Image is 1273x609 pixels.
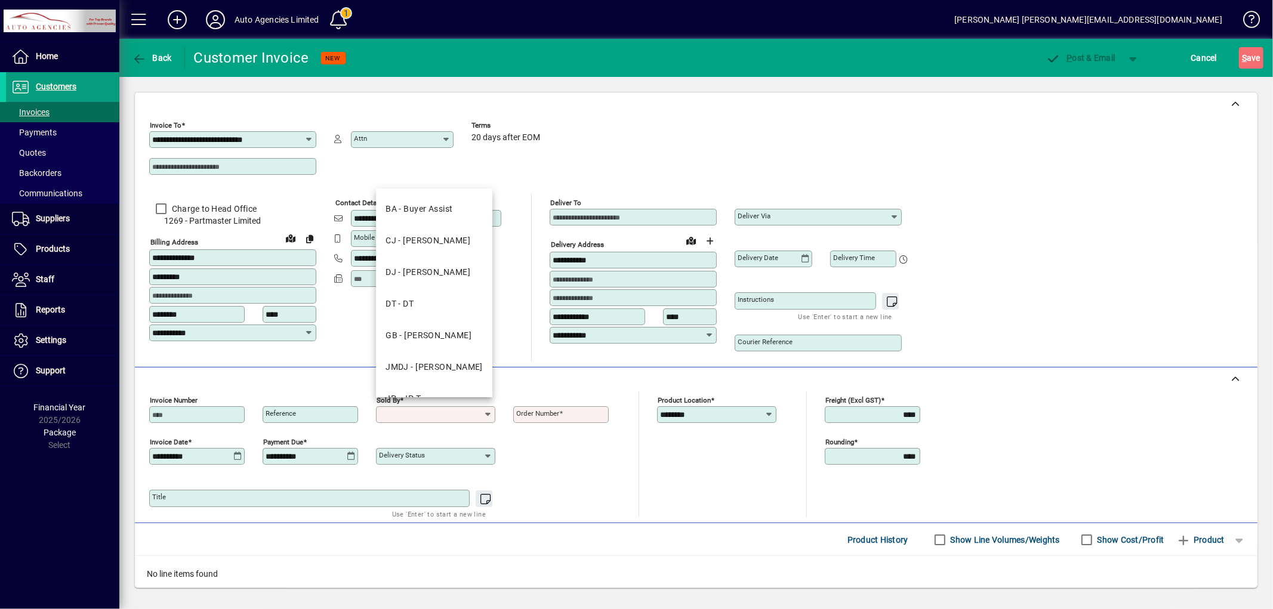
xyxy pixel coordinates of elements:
[376,320,492,351] mat-option: GB - Gavin Bright
[392,507,486,521] mat-hint: Use 'Enter' to start a new line
[1242,48,1260,67] span: ave
[6,42,119,72] a: Home
[6,183,119,203] a: Communications
[6,265,119,295] a: Staff
[843,529,913,551] button: Product History
[263,438,303,446] mat-label: Payment due
[948,534,1060,546] label: Show Line Volumes/Weights
[266,409,296,418] mat-label: Reference
[354,233,375,242] mat-label: Mobile
[235,10,319,29] div: Auto Agencies Limited
[354,134,367,143] mat-label: Attn
[738,212,770,220] mat-label: Deliver via
[194,48,309,67] div: Customer Invoice
[12,168,61,178] span: Backorders
[701,231,720,251] button: Choose address
[129,47,175,69] button: Back
[300,229,319,248] button: Copy to Delivery address
[1046,53,1115,63] span: ost & Email
[1176,530,1225,549] span: Product
[6,356,119,386] a: Support
[6,122,119,143] a: Payments
[682,231,701,250] a: View on map
[376,288,492,320] mat-option: DT - DT
[1188,47,1220,69] button: Cancel
[6,163,119,183] a: Backorders
[6,143,119,163] a: Quotes
[471,122,543,129] span: Terms
[376,351,492,383] mat-option: JMDJ - Josiah Jennings
[36,366,66,375] span: Support
[158,9,196,30] button: Add
[471,133,540,143] span: 20 days after EOM
[376,256,492,288] mat-option: DJ - DAVE JENNINGS
[738,295,774,304] mat-label: Instructions
[169,203,257,215] label: Charge to Head Office
[12,107,50,117] span: Invoices
[326,54,341,62] span: NEW
[6,234,119,264] a: Products
[36,335,66,345] span: Settings
[1242,53,1247,63] span: S
[658,396,711,404] mat-label: Product location
[149,215,316,227] span: 1269 - Partmaster Limited
[1095,534,1164,546] label: Show Cost/Profit
[196,9,235,30] button: Profile
[386,266,470,279] div: DJ - [PERSON_NAME]
[1067,53,1072,63] span: P
[738,338,793,346] mat-label: Courier Reference
[44,428,76,437] span: Package
[119,47,185,69] app-page-header-button: Back
[36,305,65,314] span: Reports
[379,451,425,459] mat-label: Delivery status
[386,298,414,310] div: DT - DT
[36,82,76,91] span: Customers
[12,148,46,157] span: Quotes
[833,254,875,262] mat-label: Delivery time
[825,438,854,446] mat-label: Rounding
[12,188,82,198] span: Communications
[132,53,172,63] span: Back
[150,121,181,129] mat-label: Invoice To
[6,102,119,122] a: Invoices
[376,383,492,415] mat-option: JP - JP T
[386,234,470,247] div: CJ - [PERSON_NAME]
[34,403,86,412] span: Financial Year
[376,225,492,256] mat-option: CJ - Cheryl Jennings
[281,228,300,248] a: View on map
[386,361,483,373] div: JMDJ - [PERSON_NAME]
[825,396,881,404] mat-label: Freight (excl GST)
[954,10,1222,29] div: [PERSON_NAME] [PERSON_NAME][EMAIL_ADDRESS][DOMAIN_NAME]
[386,329,471,342] div: GB - [PERSON_NAME]
[1040,47,1121,69] button: Post & Email
[1239,47,1263,69] button: Save
[1191,48,1217,67] span: Cancel
[12,128,57,137] span: Payments
[150,438,188,446] mat-label: Invoice date
[36,274,54,284] span: Staff
[1170,529,1231,551] button: Product
[36,51,58,61] span: Home
[386,203,452,215] div: BA - Buyer Assist
[6,295,119,325] a: Reports
[135,556,1257,592] div: No line items found
[36,244,70,254] span: Products
[516,409,559,418] mat-label: Order number
[550,199,581,207] mat-label: Deliver To
[376,193,492,225] mat-option: BA - Buyer Assist
[150,396,198,404] mat-label: Invoice number
[799,310,892,323] mat-hint: Use 'Enter' to start a new line
[386,392,421,405] div: JP - JP T
[152,493,166,501] mat-label: Title
[6,204,119,234] a: Suppliers
[738,254,778,262] mat-label: Delivery date
[1234,2,1258,41] a: Knowledge Base
[6,326,119,355] a: Settings
[36,214,70,223] span: Suppliers
[847,530,908,549] span: Product History
[377,396,400,404] mat-label: Sold by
